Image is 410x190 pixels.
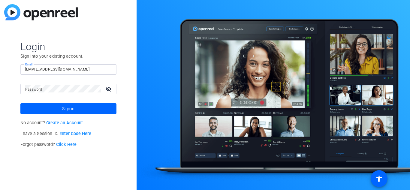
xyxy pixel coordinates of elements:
[56,142,77,147] a: Click Here
[20,142,77,147] span: Forgot password?
[4,4,78,20] img: blue-gradient.svg
[25,66,112,73] input: Enter Email Address
[20,103,116,114] button: Sign in
[62,101,74,116] span: Sign in
[25,87,42,92] mat-label: Password
[20,53,116,59] p: Sign into your existing account.
[20,120,83,125] span: No account?
[20,40,116,53] span: Login
[375,175,383,182] mat-icon: accessibility
[102,85,116,93] mat-icon: visibility_off
[46,120,83,125] a: Create an Account
[25,63,33,66] mat-label: Email
[59,131,91,136] a: Enter Code Here
[20,131,92,136] span: I have a Session ID.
